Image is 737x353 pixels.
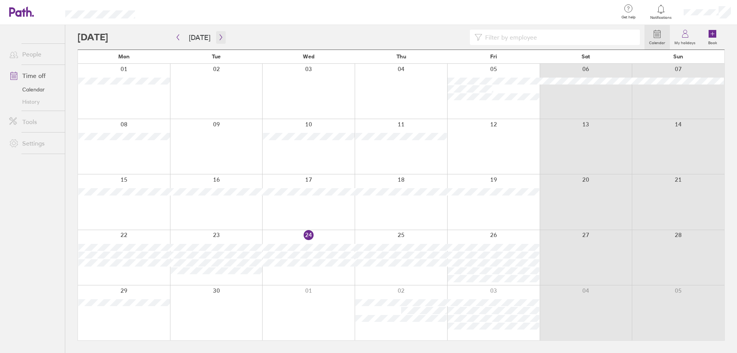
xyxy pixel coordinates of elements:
a: Calendar [644,25,670,50]
span: Notifications [649,15,674,20]
a: People [3,46,65,62]
input: Filter by employee [482,30,635,45]
label: My holidays [670,38,700,45]
span: Wed [303,53,314,60]
label: Book [704,38,722,45]
button: [DATE] [183,31,216,44]
span: Get help [616,15,641,20]
span: Sat [582,53,590,60]
span: Thu [397,53,406,60]
a: Tools [3,114,65,129]
a: Time off [3,68,65,83]
a: Book [700,25,725,50]
label: Calendar [644,38,670,45]
a: Settings [3,136,65,151]
a: My holidays [670,25,700,50]
span: Tue [212,53,221,60]
a: Calendar [3,83,65,96]
a: Notifications [649,4,674,20]
span: Fri [490,53,497,60]
span: Sun [673,53,683,60]
a: History [3,96,65,108]
span: Mon [118,53,130,60]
